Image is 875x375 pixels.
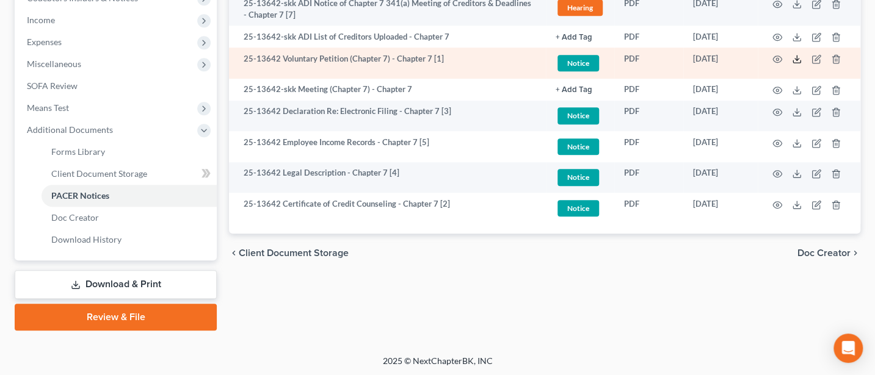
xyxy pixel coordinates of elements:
[556,137,605,157] a: Notice
[239,248,349,258] span: Client Document Storage
[683,79,758,101] td: [DATE]
[229,248,239,258] i: chevron_left
[556,167,605,187] a: Notice
[557,138,599,155] span: Notice
[42,163,217,185] a: Client Document Storage
[557,200,599,216] span: Notice
[797,248,851,258] span: Doc Creator
[27,102,69,113] span: Means Test
[229,79,546,101] td: 25-13642-skk Meeting (Chapter 7) - Chapter 7
[614,48,683,79] td: PDF
[556,105,605,126] a: Notice
[27,59,81,69] span: Miscellaneous
[556,31,605,43] a: + Add Tag
[51,212,99,223] span: Doc Creator
[557,107,599,124] span: Notice
[42,141,217,163] a: Forms Library
[851,248,860,258] i: chevron_right
[556,198,605,218] a: Notice
[15,304,217,330] a: Review & File
[683,101,758,132] td: [DATE]
[42,185,217,207] a: PACER Notices
[614,79,683,101] td: PDF
[556,86,592,94] button: + Add Tag
[229,131,546,162] td: 25-13642 Employee Income Records - Chapter 7 [5]
[683,193,758,224] td: [DATE]
[833,334,863,363] div: Open Intercom Messenger
[229,101,546,132] td: 25-13642 Declaration Re: Electronic Filing - Chapter 7 [3]
[614,162,683,193] td: PDF
[557,169,599,185] span: Notice
[42,207,217,229] a: Doc Creator
[42,229,217,251] a: Download History
[51,146,105,157] span: Forms Library
[797,248,860,258] button: Doc Creator chevron_right
[51,234,122,245] span: Download History
[683,162,758,193] td: [DATE]
[683,48,758,79] td: [DATE]
[27,124,113,135] span: Additional Documents
[229,162,546,193] td: 25-13642 Legal Description - Chapter 7 [4]
[51,190,109,201] span: PACER Notices
[614,193,683,224] td: PDF
[556,84,605,95] a: + Add Tag
[614,26,683,48] td: PDF
[17,75,217,97] a: SOFA Review
[556,53,605,73] a: Notice
[51,168,147,179] span: Client Document Storage
[557,55,599,71] span: Notice
[614,101,683,132] td: PDF
[229,193,546,224] td: 25-13642 Certificate of Credit Counseling - Chapter 7 [2]
[229,48,546,79] td: 25-13642 Voluntary Petition (Chapter 7) - Chapter 7 [1]
[556,34,592,41] button: + Add Tag
[229,26,546,48] td: 25-13642-skk ADI List of Creditors Uploaded - Chapter 7
[229,248,349,258] button: chevron_left Client Document Storage
[614,131,683,162] td: PDF
[27,15,55,25] span: Income
[683,131,758,162] td: [DATE]
[27,80,78,91] span: SOFA Review
[15,270,217,299] a: Download & Print
[27,37,62,47] span: Expenses
[683,26,758,48] td: [DATE]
